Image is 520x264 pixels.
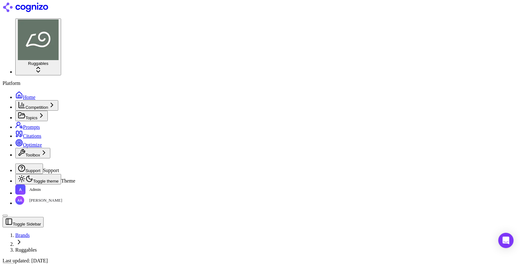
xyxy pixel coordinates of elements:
a: Prompts [15,124,40,130]
span: Optimize [23,142,42,148]
img: Ruggables [18,19,59,60]
img: Admin [15,184,25,195]
span: Competition [25,105,48,110]
div: Platform [3,80,517,86]
span: Admin [29,187,41,192]
span: Prompts [23,124,40,130]
span: Toggle Sidebar [13,222,41,226]
button: Competition [15,100,58,111]
button: Toggle theme [15,174,61,184]
button: Open organization switcher [15,184,41,195]
button: Topics [15,111,48,121]
a: Brands [15,233,30,238]
span: Topics [25,115,38,120]
button: Current brand: Ruggables [15,18,61,75]
span: Theme [61,178,75,184]
button: Open user button [15,196,62,205]
span: Support [43,168,59,173]
span: Toggle theme [33,179,59,184]
button: Support [15,163,43,174]
span: Ruggables [28,61,48,66]
button: Toolbox [15,148,50,158]
a: Home [15,94,35,100]
span: Citations [23,133,41,139]
button: Toggle Sidebar [3,217,44,227]
span: [PERSON_NAME] [27,198,62,203]
div: Last updated: [DATE] [3,258,517,264]
span: Ruggables [15,247,37,253]
nav: breadcrumb [3,233,517,253]
div: Open Intercom Messenger [498,233,514,248]
a: Citations [15,133,41,139]
span: Support [25,168,40,173]
a: Optimize [15,142,42,148]
span: Toolbox [25,153,40,157]
span: Home [23,94,35,100]
button: Toggle Sidebar [3,215,8,217]
img: Alp Aysan [15,196,24,205]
